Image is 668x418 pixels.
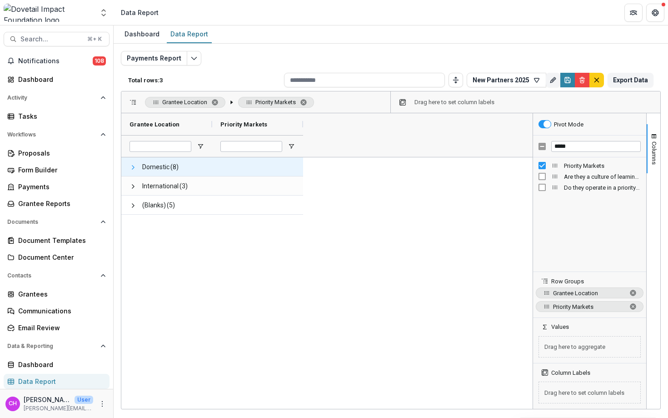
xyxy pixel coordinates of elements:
[288,143,295,150] button: Open Filter Menu
[533,171,646,182] div: Are they a culture of learning? How is it part of the org’s structure and priorities. (FORMATTED_...
[142,196,166,215] span: (Blanks)
[7,95,97,101] span: Activity
[142,177,179,196] span: International
[4,374,110,389] a: Data Report
[414,99,494,106] span: Drag here to set column labels
[551,323,569,330] span: Values
[564,184,641,191] span: Do they operate in a priority market? (MULTI_DROPDOWN_LIST)
[7,272,97,279] span: Contacts
[533,376,646,409] div: Column Labels
[533,285,646,317] div: Row Groups
[121,51,187,65] button: Payments Report
[162,99,207,106] span: Grantee Location
[18,57,93,65] span: Notifications
[187,51,201,65] button: Edit selected report
[18,75,102,84] div: Dashboard
[554,121,583,128] div: Pivot Mode
[4,196,110,211] a: Grantee Reports
[589,73,604,87] button: default
[564,162,641,169] span: Priority Markets
[18,236,102,245] div: Document Templates
[4,268,110,283] button: Open Contacts
[145,97,314,108] div: Row Groups
[18,182,102,191] div: Payments
[20,35,82,43] span: Search...
[97,4,110,22] button: Open entity switcher
[167,196,175,215] span: (5)
[121,8,159,17] div: Data Report
[4,287,110,302] a: Grantees
[18,289,102,299] div: Grantees
[220,141,282,152] input: Priority Markets Filter Input
[4,357,110,372] a: Dashboard
[75,396,93,404] p: User
[4,91,110,105] button: Open Activity
[538,336,641,358] span: Drag here to aggregate
[18,165,102,175] div: Form Builder
[128,77,280,84] p: Total rows: 3
[4,339,110,353] button: Open Data & Reporting
[167,25,212,43] a: Data Report
[449,73,463,87] button: Toggle auto height
[97,398,108,409] button: More
[533,331,646,363] div: Values
[121,27,163,40] div: Dashboard
[536,301,643,312] span: Priority Markets. Press ENTER to sort. Press DELETE to remove
[24,395,71,404] p: [PERSON_NAME] [PERSON_NAME]
[624,4,643,22] button: Partners
[538,382,641,403] span: Drag here to set column labels
[85,34,104,44] div: ⌘ + K
[179,177,188,196] span: (3)
[18,360,102,369] div: Dashboard
[170,158,179,176] span: (8)
[167,27,212,40] div: Data Report
[4,127,110,142] button: Open Workflows
[4,250,110,265] a: Document Center
[255,99,296,106] span: Priority Markets
[18,252,102,262] div: Document Center
[533,160,646,193] div: Column List 3 Columns
[4,162,110,177] a: Form Builder
[145,97,225,108] span: Grantee Location. Press ENTER to sort. Press DELETE to remove
[93,56,106,65] span: 108
[18,199,102,208] div: Grantee Reports
[142,158,169,176] span: Domestic
[4,72,110,87] a: Dashboard
[24,404,93,413] p: [PERSON_NAME][EMAIL_ADDRESS][DOMAIN_NAME]
[18,323,102,332] div: Email Review
[4,109,110,124] a: Tasks
[9,401,17,407] div: Courtney Eker Hardy
[18,148,102,158] div: Proposals
[130,141,191,152] input: Grantee Location Filter Input
[4,32,110,46] button: Search...
[575,73,589,87] button: Delete
[560,73,575,87] button: Save
[551,141,641,152] input: Filter Columns Input
[551,369,590,376] span: Column Labels
[7,219,97,225] span: Documents
[117,6,162,19] nav: breadcrumb
[4,303,110,318] a: Communications
[564,173,641,180] span: Are they a culture of learning? How is it part of the org’s structure and priorities. (FORMATTED_...
[651,141,658,165] span: Columns
[7,343,97,349] span: Data & Reporting
[4,179,110,194] a: Payments
[4,146,110,161] a: Proposals
[238,97,314,108] span: Priority Markets. Press ENTER to sort. Press DELETE to remove
[533,160,646,171] div: Priority Markets Column
[4,54,110,68] button: Notifications108
[18,111,102,121] div: Tasks
[646,4,664,22] button: Get Help
[608,73,653,87] button: Export Data
[553,290,625,297] span: Grantee Location
[467,73,546,87] button: New Partners 2025
[18,306,102,316] div: Communications
[4,233,110,248] a: Document Templates
[4,320,110,335] a: Email Review
[414,99,494,106] div: Column Labels
[4,215,110,229] button: Open Documents
[130,121,179,128] span: Grantee Location
[18,377,102,386] div: Data Report
[533,182,646,193] div: Do they operate in a priority market? (MULTI_DROPDOWN_LIST) Column
[546,73,560,87] button: Rename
